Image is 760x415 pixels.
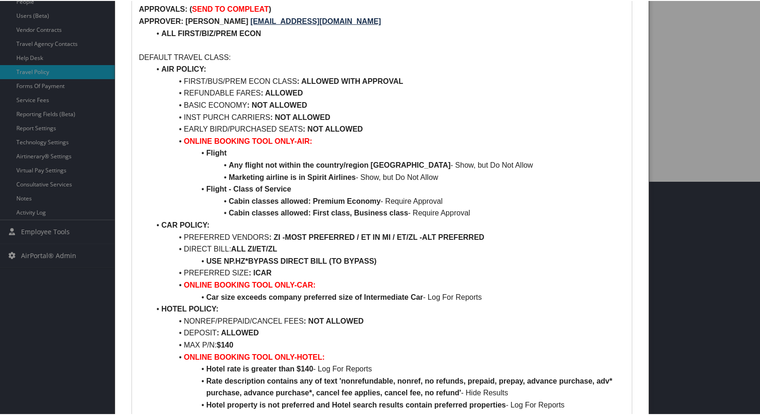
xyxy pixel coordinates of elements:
strong: Flight - Class of Service [206,184,291,192]
li: INST PURCH CARRIERS [150,111,625,123]
strong: ALL FIRST/BIZ/PREM ECON [161,29,261,37]
strong: Hotel property is not preferred and Hotel search results contain preferred properties [206,400,506,408]
strong: Hotel rate is greater than $140 [206,364,314,372]
strong: APPROVALS: [139,4,188,12]
li: DIRECT BILL: [150,242,625,254]
li: EARLY BIRD/PURCHASED SEATS [150,122,625,134]
li: - Hide Results [150,374,625,398]
li: FIRST/BUS/PREM ECON CLASS [150,74,625,87]
strong: : NOT ALLOWED [247,100,307,108]
li: - Log For Reports [150,362,625,374]
strong: AIR POLICY: [161,64,206,72]
li: PREFERRED VENDORS [150,230,625,243]
strong: Any flight not within the country/region [GEOGRAPHIC_DATA] [229,160,451,168]
strong: ) [269,4,271,12]
strong: USE NP.HZ*BYPASS DIRECT BILL (TO BYPASS) [206,256,377,264]
strong: : NOT ALLOWED [303,124,363,132]
li: PREFERRED SIZE [150,266,625,278]
strong: : ALLOWED [261,88,303,96]
strong: : ICAR [248,268,271,276]
strong: Rate description contains any of text 'nonrefundable, nonref, no refunds, prepaid, prepay, advanc... [206,376,614,396]
strong: ALL ZI/ET/ZL [231,244,277,252]
li: - Show, but Do Not Allow [150,158,625,170]
li: - Show, but Do Not Allow [150,170,625,183]
strong: ( [190,4,192,12]
li: DEPOSIT [150,326,625,338]
li: MAX P/N: [150,338,625,350]
strong: $140 [217,340,234,348]
strong: : ALLOWED WITH APPROVAL [297,76,403,84]
strong: CAR POLICY: [161,220,210,228]
strong: : ZI -MOST PREFERRED / ET IN MI / ET/ZL -ALT PREFERRED [269,232,484,240]
strong: Cabin classes allowed: Premium Economy [229,196,381,204]
li: - Require Approval [150,206,625,218]
li: NONREF/PREPAID/CANCEL FEES [150,314,625,326]
strong: Cabin classes allowed: First class, Business class [229,208,408,216]
strong: : NOT ALLOWED [304,316,364,324]
li: BASIC ECONOMY [150,98,625,111]
li: REFUNDABLE FARES [150,86,625,98]
li: - Require Approval [150,194,625,207]
strong: SEND TO COMPLEAT [192,4,269,12]
li: - Log For Reports [150,290,625,303]
strong: APPROVER: [PERSON_NAME] [139,16,248,24]
strong: : NOT ALLOWED [270,112,330,120]
strong: Marketing airline is in Spirit Airlines [229,172,356,180]
strong: Car size exceeds company preferred size of Intermediate Car [206,292,423,300]
a: [EMAIL_ADDRESS][DOMAIN_NAME] [250,16,381,24]
strong: : ALLOWED [217,328,259,336]
p: DEFAULT TRAVEL CLASS: [139,51,625,63]
strong: ONLINE BOOKING TOOL ONLY-HOTEL: [184,352,325,360]
strong: ONLINE BOOKING TOOL ONLY-AIR: [184,136,312,144]
strong: Flight [206,148,227,156]
strong: ONLINE BOOKING TOOL ONLY-CAR: [184,280,316,288]
li: - Log For Reports [150,398,625,410]
strong: HOTEL POLICY: [161,304,219,312]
